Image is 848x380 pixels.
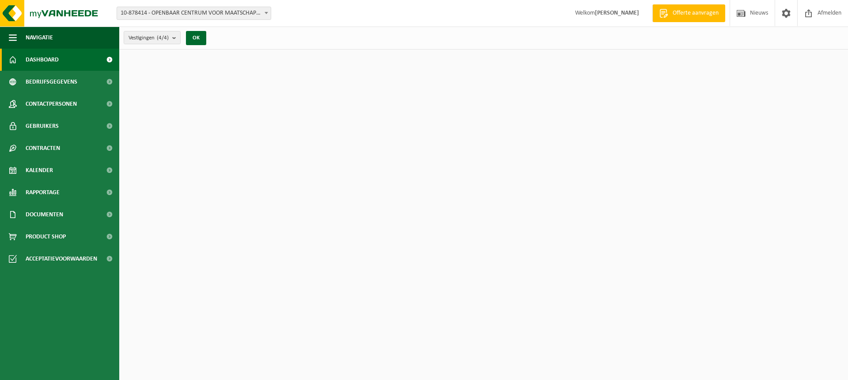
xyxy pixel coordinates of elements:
span: Dashboard [26,49,59,71]
a: Offerte aanvragen [652,4,725,22]
span: 10-878414 - OPENBAAR CENTRUM VOOR MAATSCHAPPELIJK WELZIJN VAN HAMME - HAMME [117,7,271,20]
span: Acceptatievoorwaarden [26,248,97,270]
button: OK [186,31,206,45]
span: Offerte aanvragen [670,9,721,18]
span: Contactpersonen [26,93,77,115]
strong: [PERSON_NAME] [595,10,639,16]
span: Kalender [26,159,53,181]
span: Documenten [26,203,63,226]
span: Contracten [26,137,60,159]
span: Gebruikers [26,115,59,137]
span: Bedrijfsgegevens [26,71,77,93]
button: Vestigingen(4/4) [124,31,181,44]
span: Product Shop [26,226,66,248]
span: 10-878414 - OPENBAAR CENTRUM VOOR MAATSCHAPPELIJK WELZIJN VAN HAMME - HAMME [117,7,271,19]
span: Vestigingen [129,31,169,45]
span: Navigatie [26,27,53,49]
span: Rapportage [26,181,60,203]
count: (4/4) [157,35,169,41]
